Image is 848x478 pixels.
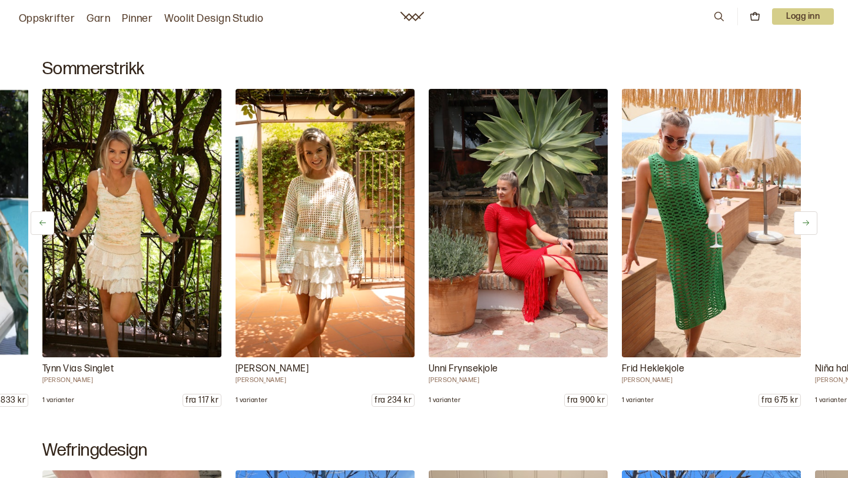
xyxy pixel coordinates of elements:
p: 1 varianter [622,396,654,404]
button: User dropdown [772,8,834,25]
a: Woolit Design Studio [164,11,264,27]
p: Unni Frynsekjole [429,362,608,376]
p: fra 900 kr [565,394,607,406]
p: fra 117 kr [183,394,221,406]
p: fra 234 kr [372,394,414,406]
p: [PERSON_NAME] [236,376,415,384]
p: [PERSON_NAME] [236,362,415,376]
img: Hrönn Jonsdóttir GG 309 - 01 Tynn versjon av Vias Singlet, strikket i 100% bomull. [42,89,221,357]
a: Pinner [122,11,153,27]
img: Brit Frafjord Ørstavik DG 473 - 07 Heklet sommerkjole med frynser, strikket i blandingsgarn av me... [429,89,608,357]
p: [PERSON_NAME] [429,376,608,384]
a: Brit Frafjord Ørstavik Dg 473 - 08 Heklet kjole i fresh sommerfarge.Frid Heklekjole[PERSON_NAME]1... [622,89,801,407]
a: Hrönn Jonsdóttir GG 309 - 01 Tynn versjon av Vias Singlet, strikket i 100% bomull.Tynn Vias Singl... [42,89,221,407]
p: Tynn Vias Singlet [42,362,221,376]
a: Garn [87,11,110,27]
p: [PERSON_NAME] [42,376,221,384]
p: 1 varianter [815,396,847,404]
p: 1 varianter [429,396,461,404]
h2: Wefringdesign [42,440,806,461]
a: Oppskrifter [19,11,75,27]
p: Frid Heklekjole [622,362,801,376]
h2: Sommerstrikk [42,58,806,79]
p: 1 varianter [236,396,267,404]
img: Brit Frafjord Ørstavik Dg 473 - 08 Heklet kjole i fresh sommerfarge. [622,89,801,357]
img: Ane Kydland Thomassen GG 309 - 02 Hullmønstret genser som passer fint til både skjørt og jeans. [236,89,415,357]
p: fra 675 kr [759,394,800,406]
a: Ane Kydland Thomassen GG 309 - 02 Hullmønstret genser som passer fint til både skjørt og jeans.[P... [236,89,415,407]
p: [PERSON_NAME] [622,376,801,384]
p: Logg inn [772,8,834,25]
a: Woolit [400,12,424,21]
a: Brit Frafjord Ørstavik DG 473 - 07 Heklet sommerkjole med frynser, strikket i blandingsgarn av me... [429,89,608,407]
p: 1 varianter [42,396,74,404]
